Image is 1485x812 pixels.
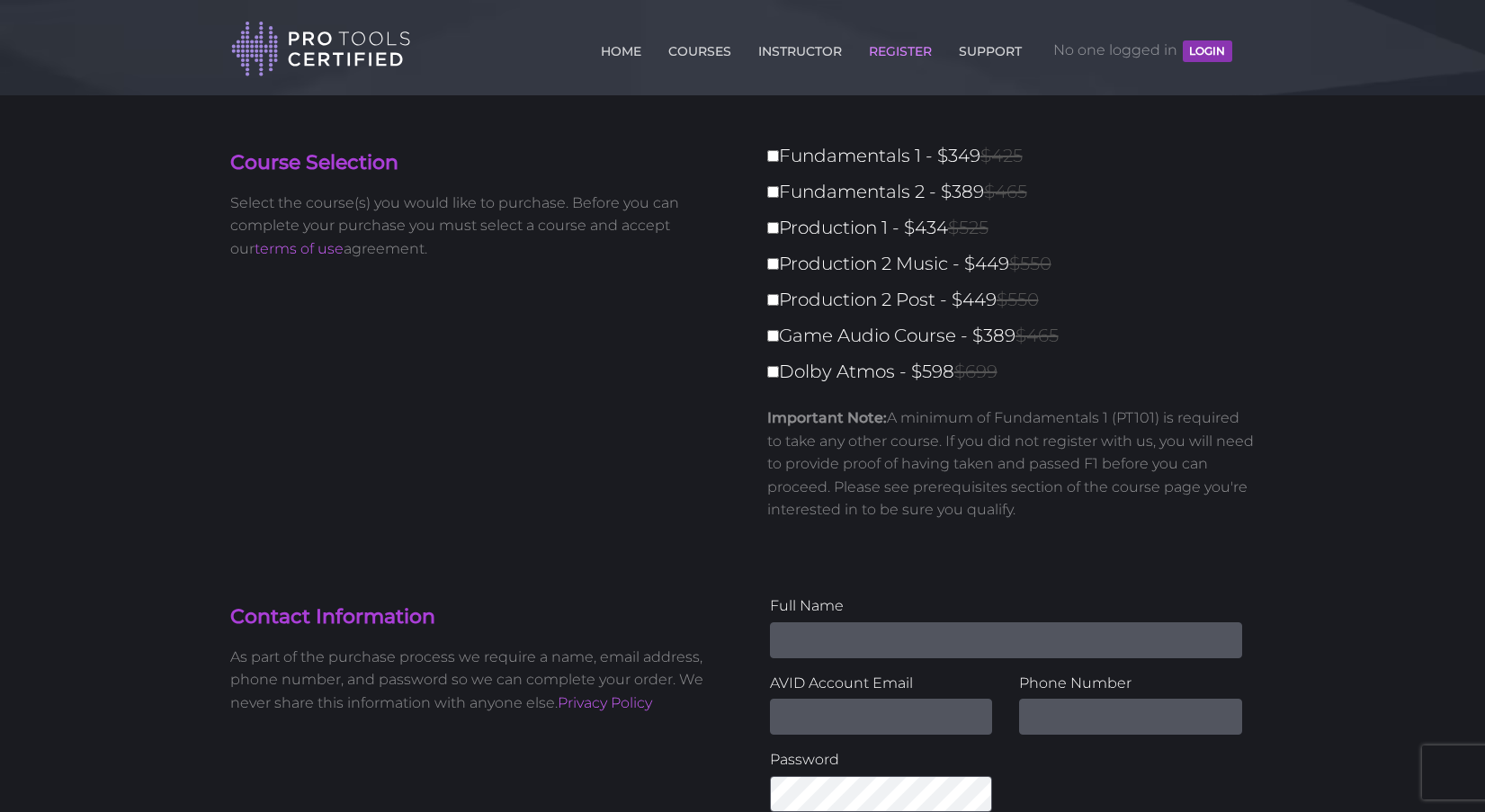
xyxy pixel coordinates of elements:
label: Full Name [770,594,1242,618]
span: No one logged in [1053,23,1231,77]
label: Production 1 - $434 [767,212,1266,244]
span: $550 [1009,253,1051,274]
label: Fundamentals 1 - $349 [767,140,1266,172]
label: Dolby Atmos - $598 [767,356,1266,388]
p: A minimum of Fundamentals 1 (PT101) is required to take any other course. If you did not register... [767,406,1256,522]
span: $465 [984,181,1027,202]
a: REGISTER [864,33,936,62]
span: $425 [980,145,1023,166]
a: HOME [596,33,646,62]
span: $525 [948,217,989,238]
label: Game Audio Course - $389 [767,320,1266,352]
a: COURSES [664,33,736,62]
label: AVID Account Email [770,672,993,695]
p: As part of the purchase process we require a name, email address, phone number, and password so w... [230,646,729,715]
img: Pro Tools Certified Logo [231,20,411,78]
a: SUPPORT [954,33,1026,62]
span: $699 [954,361,997,382]
p: Select the course(s) you would like to purchase. Before you can complete your purchase you must s... [230,192,729,261]
strong: Important Note: [767,409,887,426]
span: $550 [997,289,1039,310]
label: Production 2 Post - $449 [767,284,1266,316]
input: Fundamentals 1 - $349$425 [767,150,779,162]
h4: Contact Information [230,603,729,631]
span: $465 [1015,325,1059,346]
h4: Course Selection [230,149,729,177]
input: Production 1 - $434$525 [767,222,779,234]
button: LOGIN [1183,40,1231,62]
input: Dolby Atmos - $598$699 [767,366,779,378]
label: Password [770,748,993,772]
input: Production 2 Post - $449$550 [767,294,779,306]
a: Privacy Policy [558,694,652,711]
label: Production 2 Music - $449 [767,248,1266,280]
label: Phone Number [1019,672,1242,695]
input: Fundamentals 2 - $389$465 [767,186,779,198]
a: INSTRUCTOR [754,33,846,62]
input: Production 2 Music - $449$550 [767,258,779,270]
input: Game Audio Course - $389$465 [767,330,779,342]
a: terms of use [255,240,344,257]
label: Fundamentals 2 - $389 [767,176,1266,208]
